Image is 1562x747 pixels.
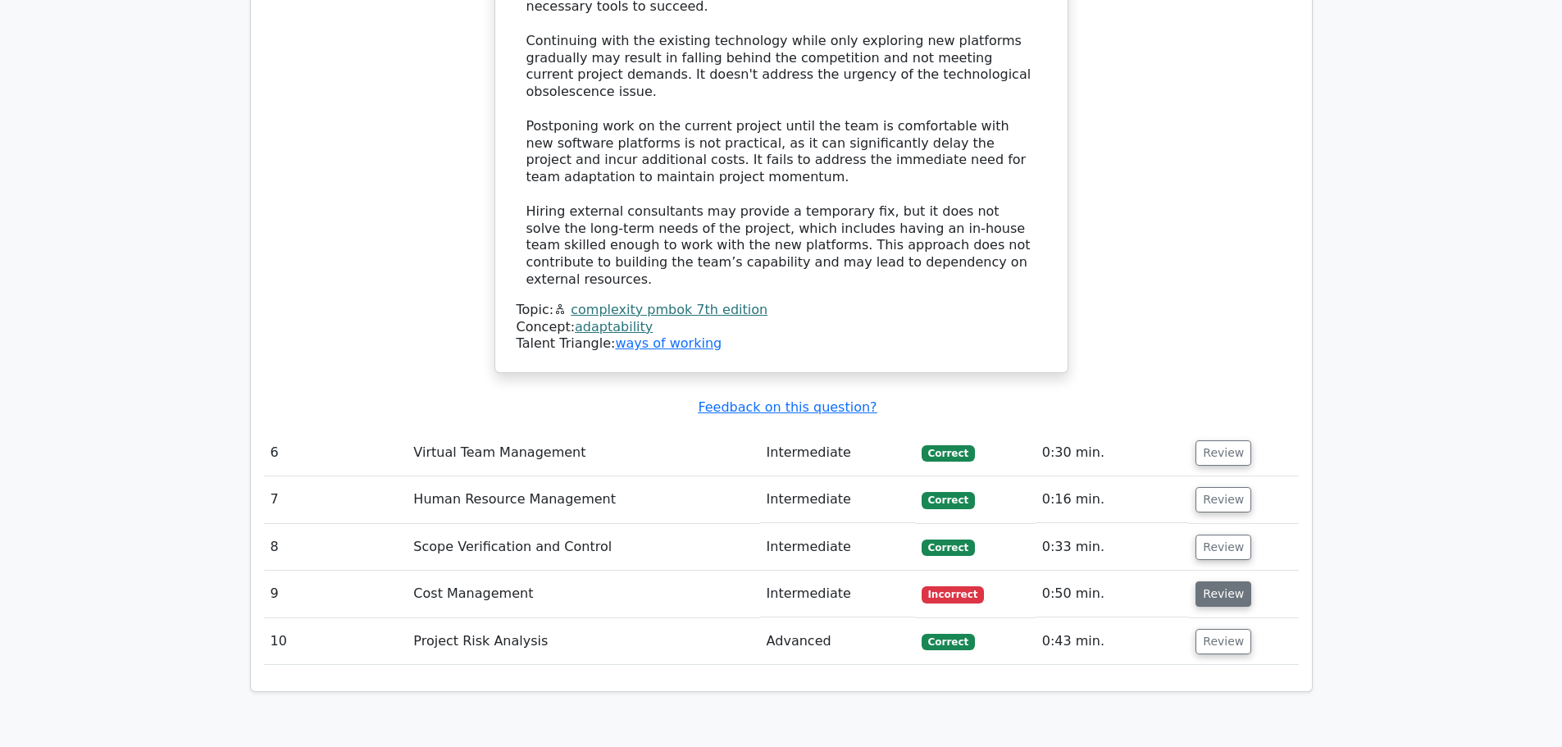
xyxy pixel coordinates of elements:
[1036,618,1190,665] td: 0:43 min.
[407,430,759,476] td: Virtual Team Management
[760,430,915,476] td: Intermediate
[760,524,915,571] td: Intermediate
[1036,430,1190,476] td: 0:30 min.
[1036,524,1190,571] td: 0:33 min.
[517,302,1046,319] div: Topic:
[1036,571,1190,617] td: 0:50 min.
[760,571,915,617] td: Intermediate
[517,302,1046,353] div: Talent Triangle:
[1195,535,1251,560] button: Review
[571,302,767,317] a: complexity pmbok 7th edition
[264,618,408,665] td: 10
[615,335,722,351] a: ways of working
[264,430,408,476] td: 6
[760,618,915,665] td: Advanced
[922,540,975,556] span: Correct
[922,445,975,462] span: Correct
[407,524,759,571] td: Scope Verification and Control
[922,586,985,603] span: Incorrect
[264,476,408,523] td: 7
[698,399,877,415] a: Feedback on this question?
[1195,487,1251,512] button: Review
[922,634,975,650] span: Correct
[517,319,1046,336] div: Concept:
[1195,581,1251,607] button: Review
[407,618,759,665] td: Project Risk Analysis
[1036,476,1190,523] td: 0:16 min.
[1195,629,1251,654] button: Review
[1195,440,1251,466] button: Review
[575,319,653,335] a: adaptability
[407,476,759,523] td: Human Resource Management
[922,492,975,508] span: Correct
[407,571,759,617] td: Cost Management
[760,476,915,523] td: Intermediate
[264,571,408,617] td: 9
[264,524,408,571] td: 8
